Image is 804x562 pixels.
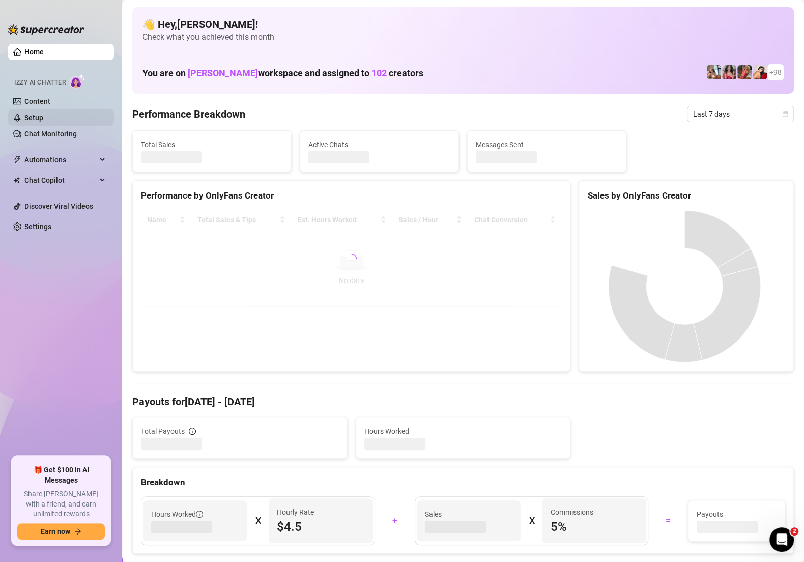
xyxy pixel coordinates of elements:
span: Messages Sent [476,139,618,150]
span: [PERSON_NAME] [188,68,258,78]
span: 102 [371,68,387,78]
span: Earn now [41,527,70,536]
span: 🎁 Get $100 in AI Messages [17,465,105,485]
span: 2 [790,527,798,536]
img: AI Chatter [70,74,85,89]
a: Settings [24,222,51,231]
span: calendar [782,111,788,117]
button: Earn nowarrow-right [17,523,105,540]
img: Aaliyah (@edmflowerfairy) [722,65,736,79]
a: Content [24,97,50,105]
span: Sales [425,509,513,520]
a: Home [24,48,44,56]
h1: You are on workspace and assigned to creators [142,68,423,79]
span: info-circle [196,511,203,518]
iframe: Intercom live chat [769,527,794,552]
span: $4.5 [277,519,365,535]
span: info-circle [189,428,196,435]
a: Discover Viral Videos [24,202,93,210]
div: X [529,513,534,529]
span: Automations [24,152,97,168]
span: + 98 [769,67,782,78]
img: Chat Copilot [13,177,20,184]
article: Hourly Rate [277,507,314,518]
h4: 👋 Hey, [PERSON_NAME] ! [142,17,784,32]
span: Active Chats [308,139,450,150]
span: 5 % [550,519,638,535]
span: Total Sales [141,139,283,150]
span: Last 7 days [693,106,788,122]
div: Breakdown [141,475,785,489]
span: arrow-right [74,528,81,535]
span: Share [PERSON_NAME] with a friend, and earn unlimited rewards [17,489,105,519]
img: April (@aprilblaze) [737,65,752,79]
img: ildgaf (@ildgaff) [707,65,721,79]
div: + [381,513,409,529]
span: thunderbolt [13,156,21,164]
article: Commissions [550,507,593,518]
a: Setup [24,114,43,122]
span: Hours Worked [151,509,203,520]
span: Payouts [697,509,777,520]
div: Performance by OnlyFans Creator [141,189,562,203]
span: Izzy AI Chatter [14,78,66,88]
span: loading [347,254,357,264]
div: X [255,513,261,529]
img: Sophia (@thesophiapayan) [753,65,767,79]
span: Total Payouts [141,426,185,437]
h4: Payouts for [DATE] - [DATE] [132,395,794,409]
h4: Performance Breakdown [132,107,245,121]
span: Hours Worked [364,426,562,437]
span: Chat Copilot [24,172,97,188]
div: Sales by OnlyFans Creator [587,189,785,203]
div: = [654,513,682,529]
a: Chat Monitoring [24,130,77,138]
span: Check what you achieved this month [142,32,784,43]
img: logo-BBDzfeDw.svg [8,24,84,35]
